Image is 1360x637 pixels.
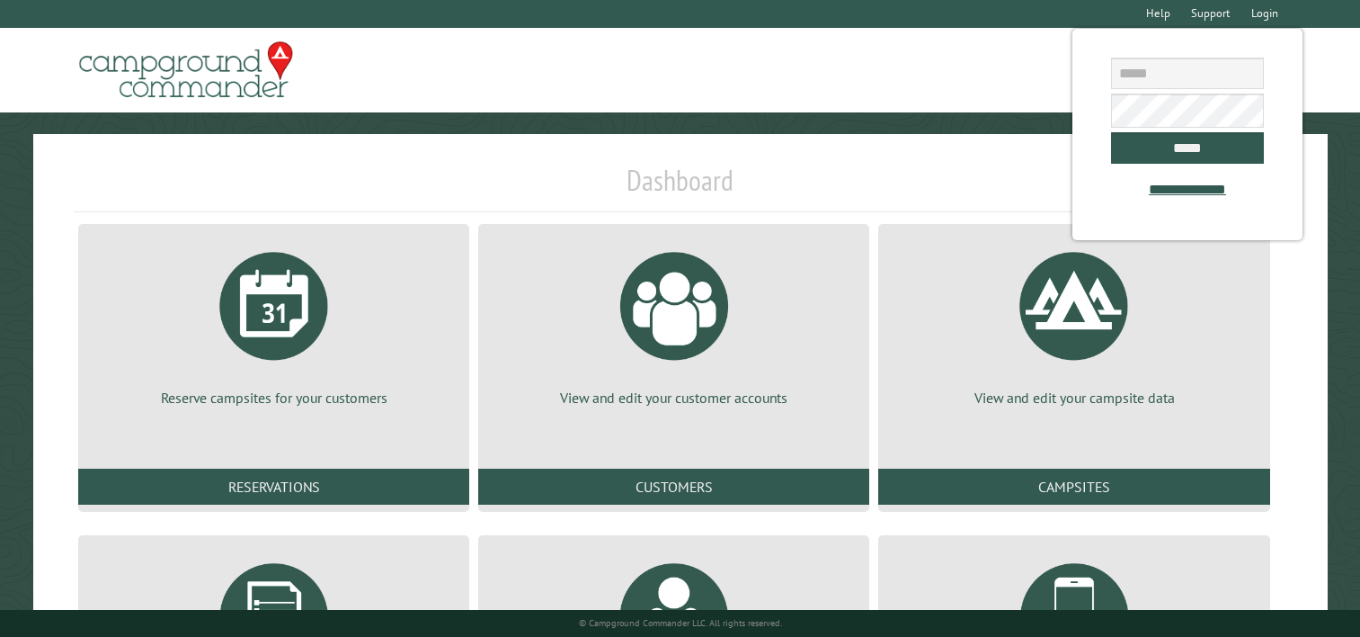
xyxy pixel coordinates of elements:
a: Reservations [78,469,469,505]
a: Customers [478,469,869,505]
a: Reserve campsites for your customers [100,238,448,408]
h1: Dashboard [74,163,1286,212]
p: Reserve campsites for your customers [100,388,448,408]
img: Campground Commander [74,35,298,105]
p: View and edit your campsite data [900,388,1248,408]
a: View and edit your campsite data [900,238,1248,408]
small: © Campground Commander LLC. All rights reserved. [579,617,782,629]
a: Campsites [878,469,1269,505]
p: View and edit your customer accounts [500,388,848,408]
a: View and edit your customer accounts [500,238,848,408]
